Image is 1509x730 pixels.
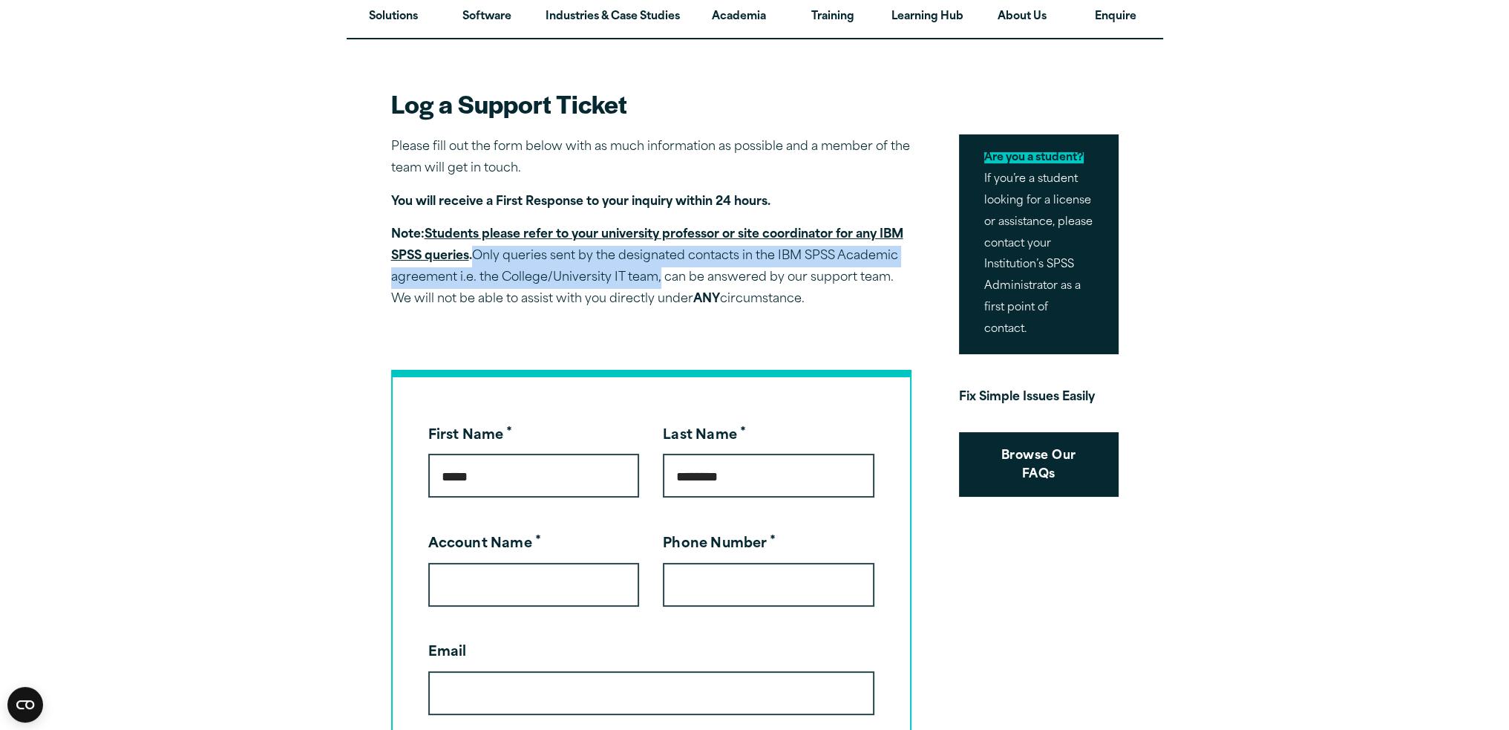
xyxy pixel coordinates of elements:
u: Students please refer to your university professor or site coordinator for any IBM SPSS queries [391,229,903,262]
p: Fix Simple Issues Easily [959,387,1119,408]
mark: Are you a student? [984,152,1084,163]
h2: Log a Support Ticket [391,87,911,120]
strong: You will receive a First Response to your inquiry within 24 hours. [391,196,770,208]
label: Phone Number [663,538,776,551]
button: Open CMP widget [7,687,43,723]
label: Last Name [663,429,746,443]
p: If you’re a student looking for a license or assistance, please contact your Institution’s SPSS A... [959,134,1119,353]
p: Please fill out the form below with as much information as possible and a member of the team will... [391,137,911,180]
label: Account Name [428,538,541,551]
label: First Name [428,429,513,443]
p: Only queries sent by the designated contacts in the IBM SPSS Academic agreement i.e. the College/... [391,224,911,310]
strong: Note: . [391,229,903,262]
strong: ANY [693,293,720,305]
label: Email [428,646,467,659]
a: Browse Our FAQs [959,432,1119,497]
